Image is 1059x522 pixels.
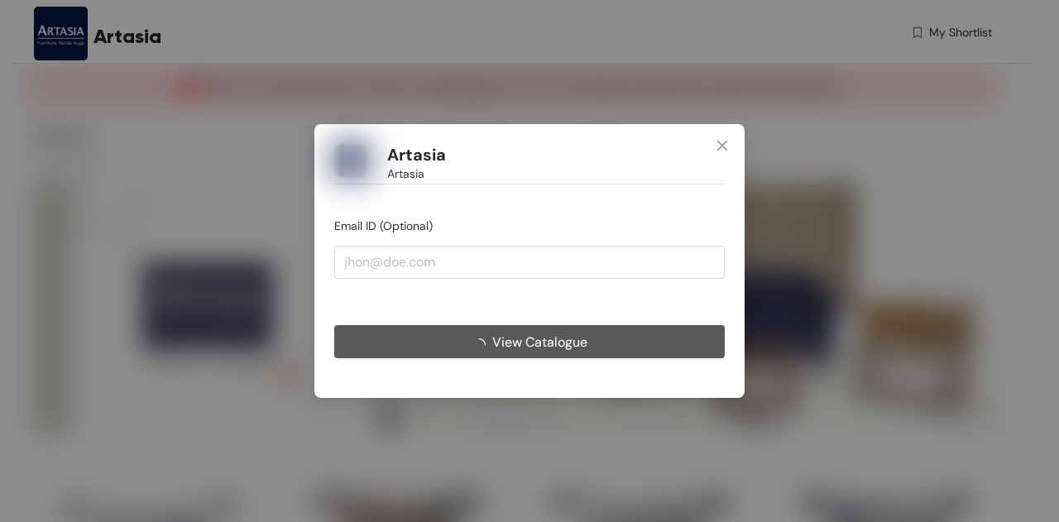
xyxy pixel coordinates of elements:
span: Artasia [387,165,424,183]
input: jhon@doe.com [334,246,725,279]
button: Close [700,124,745,169]
span: close [716,139,729,152]
span: View Catalogue [492,331,587,352]
button: View Catalogue [334,325,725,358]
span: Email ID (Optional) [334,218,433,233]
h1: Artasia [387,145,446,165]
img: Buyer Portal [334,144,367,177]
span: loading [472,338,492,351]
